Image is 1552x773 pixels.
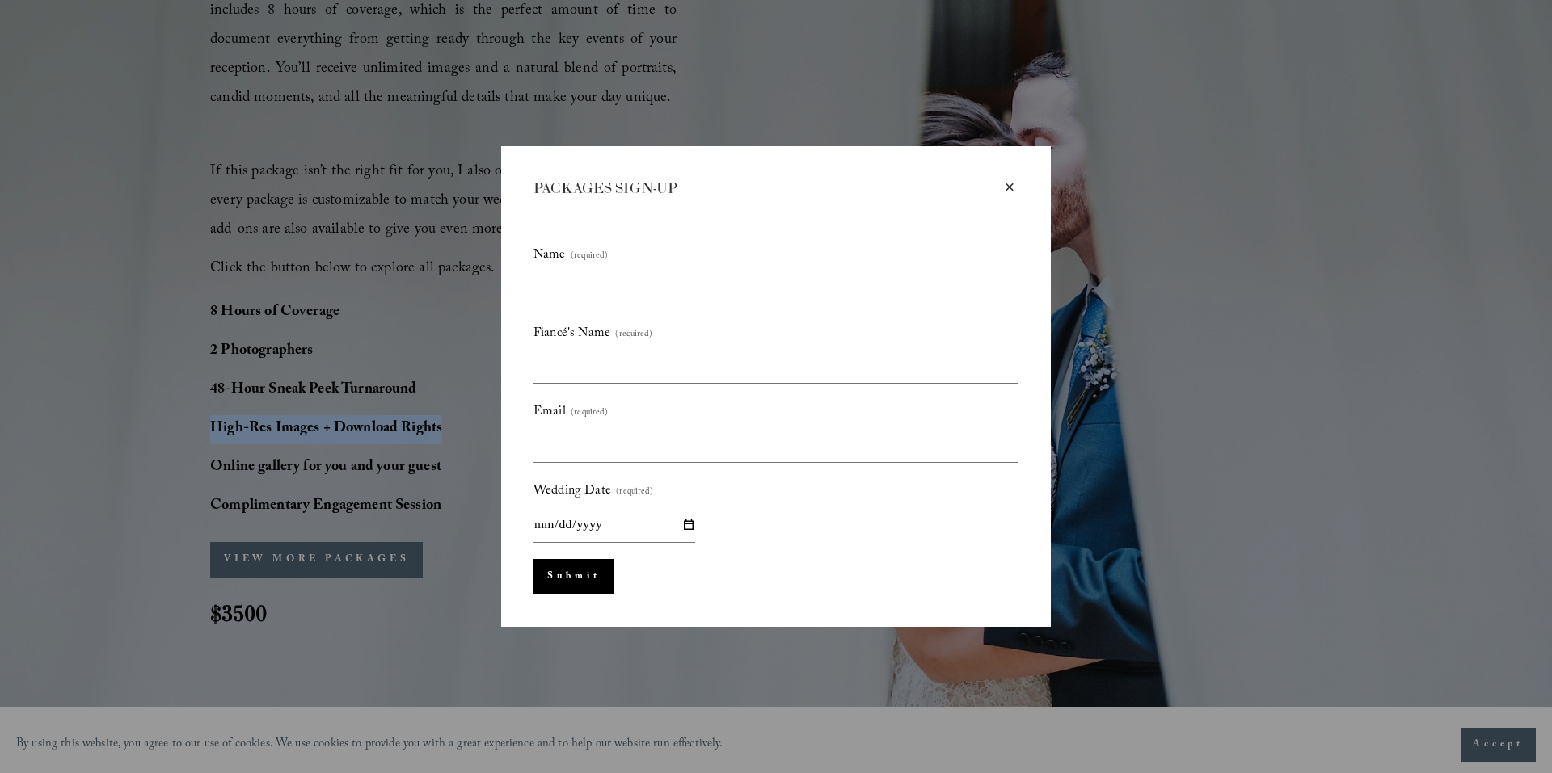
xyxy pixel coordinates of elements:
[533,559,614,594] button: Submit
[533,479,611,504] span: Wedding Date
[533,321,610,347] span: Fiancé's Name
[571,248,608,266] span: (required)
[1001,179,1018,196] div: Close
[533,179,1001,199] div: PACKAGES SIGN-UP
[615,326,652,344] span: (required)
[571,405,608,422] span: (required)
[616,484,653,502] span: (required)
[533,400,566,425] span: Email
[533,243,566,268] span: Name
